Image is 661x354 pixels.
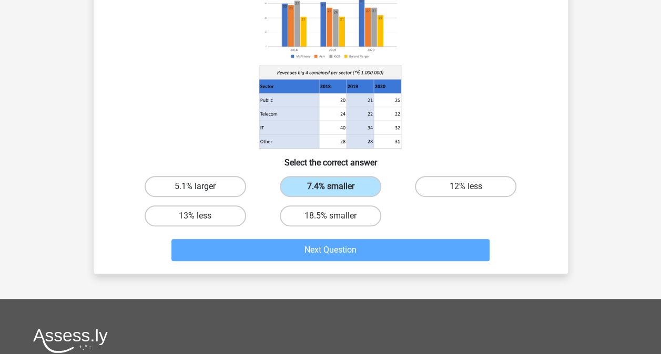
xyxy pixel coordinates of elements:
label: 13% less [145,205,246,226]
label: 18.5% smaller [280,205,381,226]
label: 7.4% smaller [280,176,381,197]
img: Assessly logo [33,328,108,353]
h6: Select the correct answer [110,149,551,168]
button: Next Question [171,239,490,261]
label: 5.1% larger [145,176,246,197]
label: 12% less [415,176,516,197]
